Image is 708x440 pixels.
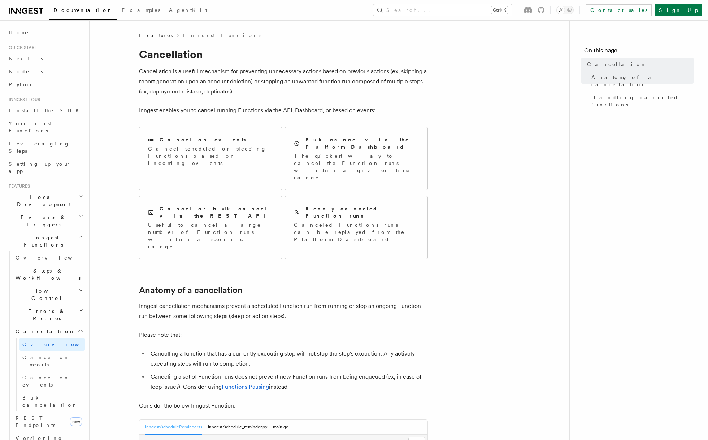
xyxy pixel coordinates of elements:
button: Flow Control [13,284,85,305]
span: AgentKit [169,7,207,13]
button: Steps & Workflows [13,264,85,284]
span: Cancel on events [22,375,70,388]
a: Contact sales [586,4,652,16]
a: Install the SDK [6,104,85,117]
p: Consider the below Inngest Function: [139,401,428,411]
span: Local Development [6,193,79,208]
a: Sign Up [655,4,702,16]
h2: Cancel or bulk cancel via the REST API [160,205,273,219]
button: Search...Ctrl+K [373,4,512,16]
h2: Cancel on events [160,136,246,143]
a: Cancel on eventsCancel scheduled or sleeping Functions based on incoming events. [139,127,282,190]
h2: Bulk cancel via the Platform Dashboard [305,136,419,151]
span: Handling cancelled functions [591,94,694,108]
span: Features [139,32,173,39]
span: Quick start [6,45,37,51]
button: Toggle dark mode [556,6,574,14]
h1: Cancellation [139,48,428,61]
span: Install the SDK [9,108,83,113]
span: Examples [122,7,160,13]
span: Errors & Retries [13,308,78,322]
span: Node.js [9,69,43,74]
a: Your first Functions [6,117,85,137]
span: Cancellation [13,328,75,335]
a: Cancellation [584,58,694,71]
a: Documentation [49,2,117,20]
p: Canceled Functions runs can be replayed from the Platform Dashboard [294,221,419,243]
h2: Replay canceled Function runs [305,205,419,219]
span: Leveraging Steps [9,141,70,154]
a: Functions Pausing [222,383,269,390]
a: Cancel on timeouts [19,351,85,371]
span: Inngest tour [6,97,40,103]
a: REST Endpointsnew [13,411,85,432]
p: Inngest enables you to cancel running Functions via the API, Dashboard, or based on events: [139,105,428,116]
span: Setting up your app [9,161,71,174]
button: inngest/schedule_reminder.py [208,420,267,435]
a: Python [6,78,85,91]
a: Setting up your app [6,157,85,178]
button: Errors & Retries [13,305,85,325]
span: Bulk cancellation [22,395,78,408]
span: Python [9,82,35,87]
span: Home [9,29,29,36]
p: Cancellation is a useful mechanism for preventing unnecessary actions based on previous actions (... [139,66,428,97]
a: Replay canceled Function runsCanceled Functions runs can be replayed from the Platform Dashboard [285,196,428,259]
span: Events & Triggers [6,214,79,228]
a: Cancel on events [19,371,85,391]
span: Features [6,183,30,189]
span: Inngest Functions [6,234,78,248]
span: Overview [22,341,97,347]
span: Flow Control [13,287,78,302]
span: Anatomy of a cancellation [591,74,694,88]
a: Handling cancelled functions [588,91,694,111]
p: Please note that: [139,330,428,340]
p: Useful to cancel a large number of Function runs within a specific range. [148,221,273,250]
span: REST Endpoints [16,415,55,428]
a: Overview [19,338,85,351]
a: Anatomy of a cancellation [139,285,243,295]
a: Home [6,26,85,39]
a: Bulk cancellation [19,391,85,411]
li: Canceling a set of Function runs does not prevent new Function runs from being enqueued (ex, in c... [148,372,428,392]
span: Overview [16,255,90,261]
span: Documentation [53,7,113,13]
p: Cancel scheduled or sleeping Functions based on incoming events. [148,145,273,167]
p: Inngest cancellation mechanisms prevent a scheduled Function run from running or stop an ongoing ... [139,301,428,321]
a: Examples [117,2,165,19]
a: Leveraging Steps [6,137,85,157]
a: Inngest Functions [183,32,261,39]
a: Node.js [6,65,85,78]
kbd: Ctrl+K [491,6,508,14]
div: Cancellation [13,338,85,411]
button: main.go [273,420,288,435]
span: new [70,417,82,426]
span: Steps & Workflows [13,267,81,282]
a: Anatomy of a cancellation [588,71,694,91]
span: Your first Functions [9,121,52,134]
a: Bulk cancel via the Platform DashboardThe quickest way to cancel the Function runs within a given... [285,127,428,190]
a: Overview [13,251,85,264]
span: Next.js [9,56,43,61]
a: Cancel or bulk cancel via the REST APIUseful to cancel a large number of Function runs within a s... [139,196,282,259]
p: The quickest way to cancel the Function runs within a given time range. [294,152,419,181]
button: inngest/scheduleReminder.ts [145,420,202,435]
li: Cancelling a function that has a currently executing step will not stop the step's execution. Any... [148,349,428,369]
button: Events & Triggers [6,211,85,231]
a: AgentKit [165,2,212,19]
button: Local Development [6,191,85,211]
h4: On this page [584,46,694,58]
a: Next.js [6,52,85,65]
button: Cancellation [13,325,85,338]
button: Inngest Functions [6,231,85,251]
span: Cancel on timeouts [22,354,70,367]
span: Cancellation [587,61,647,68]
